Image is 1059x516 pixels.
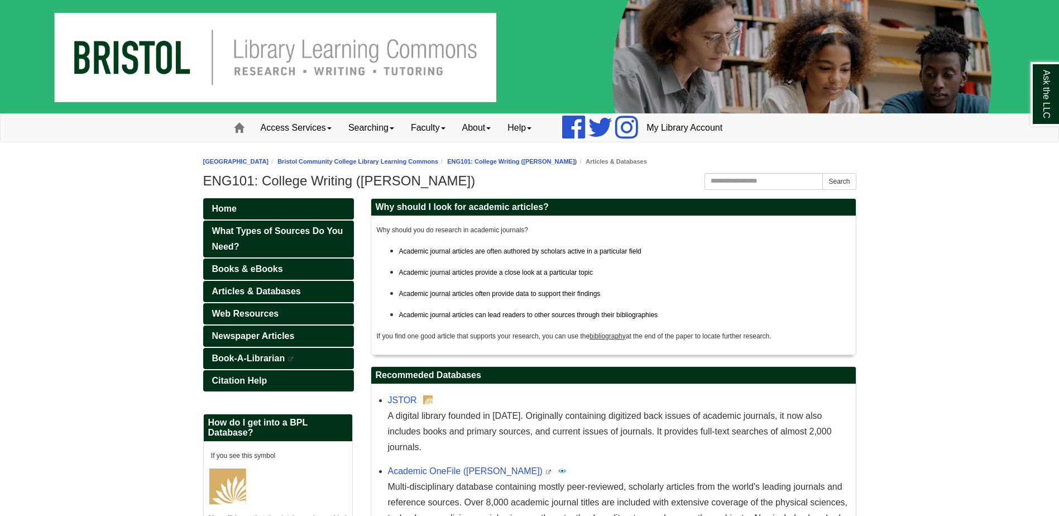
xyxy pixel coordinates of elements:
h2: Why should I look for academic articles? [371,199,856,216]
h2: Recommeded Databases [371,367,856,384]
img: Peer Reviewed [558,466,567,475]
span: Books & eBooks [212,264,283,274]
a: Bristol Community College Library Learning Commons [277,158,438,165]
img: Boston Public Library Logo [209,469,246,504]
a: Academic OneFile ([PERSON_NAME]) [388,466,543,476]
a: Book-A-Librarian [203,348,354,369]
a: Faculty [402,114,454,142]
i: This link opens in a new window [287,357,294,362]
span: Newspaper Articles [212,331,295,341]
span: Home [212,204,237,213]
a: Newspaper Articles [203,326,354,347]
img: Boston Public Library [423,395,433,404]
button: Search [822,173,856,190]
div: A digital library founded in [DATE]. Originally containing digitized back issues of academic jour... [388,408,850,455]
h1: ENG101: College Writing ([PERSON_NAME]) [203,173,856,189]
span: Academic journal articles can lead readers to other sources through their bibliographies [399,311,658,319]
a: About [454,114,500,142]
a: Books & eBooks [203,259,354,280]
a: JSTOR [388,395,417,405]
span: Academic journal articles often provide data to support their findings [399,290,601,298]
a: My Library Account [638,114,731,142]
span: Book-A-Librarian [212,353,285,363]
span: If you find one good article that supports your research, you can use the at the end of the paper... [377,332,772,340]
span: Web Resources [212,309,279,318]
span: What Types of Sources Do You Need? [212,226,343,251]
a: Access Services [252,114,340,142]
span: bibliography [590,332,626,340]
a: ENG101: College Writing ([PERSON_NAME]) [447,158,577,165]
li: Articles & Databases [577,156,647,167]
span: Articles & Databases [212,286,301,296]
span: Citation Help [212,376,267,385]
a: Searching [340,114,402,142]
a: Articles & Databases [203,281,354,302]
a: Web Resources [203,303,354,324]
a: Home [203,198,354,219]
h2: How do I get into a BPL Database? [204,414,352,442]
a: What Types of Sources Do You Need? [203,221,354,257]
span: Academic journal articles provide a close look at a particular topic [399,269,593,276]
i: This link opens in a new window [545,470,552,475]
span: If you see this symbol [209,452,276,460]
a: [GEOGRAPHIC_DATA] [203,158,269,165]
nav: breadcrumb [203,156,856,167]
span: Academic journal articles are often authored by scholars active in a particular field [399,247,641,255]
span: Why should you do research in academic journals? [377,226,528,234]
a: Citation Help [203,370,354,391]
a: Help [499,114,540,142]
